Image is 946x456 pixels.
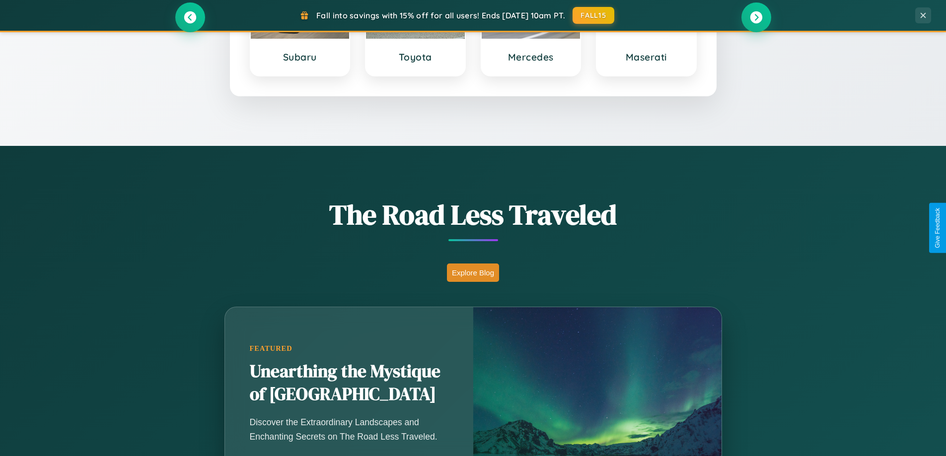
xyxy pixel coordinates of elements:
[250,360,448,406] h2: Unearthing the Mystique of [GEOGRAPHIC_DATA]
[261,51,340,63] h3: Subaru
[316,10,565,20] span: Fall into savings with 15% off for all users! Ends [DATE] 10am PT.
[250,415,448,443] p: Discover the Extraordinary Landscapes and Enchanting Secrets on The Road Less Traveled.
[573,7,614,24] button: FALL15
[250,344,448,353] div: Featured
[376,51,455,63] h3: Toyota
[607,51,686,63] h3: Maserati
[492,51,571,63] h3: Mercedes
[175,195,771,234] h1: The Road Less Traveled
[447,263,499,282] button: Explore Blog
[934,208,941,248] div: Give Feedback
